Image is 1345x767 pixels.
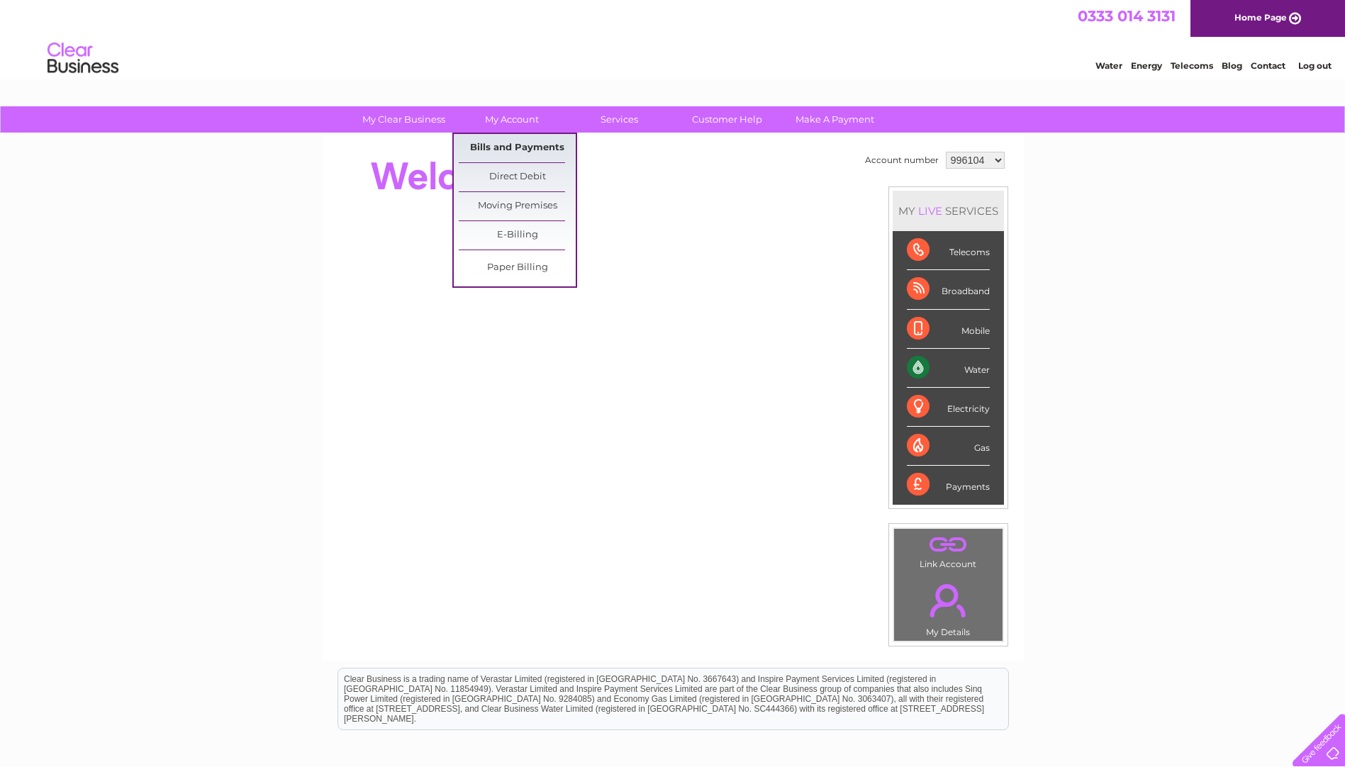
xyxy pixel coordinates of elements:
[907,231,990,270] div: Telecoms
[907,349,990,388] div: Water
[47,37,119,80] img: logo.png
[907,427,990,466] div: Gas
[459,163,576,191] a: Direct Debit
[1298,60,1332,71] a: Log out
[459,134,576,162] a: Bills and Payments
[561,106,678,133] a: Services
[1222,60,1242,71] a: Blog
[1078,7,1176,25] a: 0333 014 3131
[459,254,576,282] a: Paper Billing
[907,310,990,349] div: Mobile
[669,106,786,133] a: Customer Help
[861,148,942,172] td: Account number
[459,192,576,220] a: Moving Premises
[893,528,1003,573] td: Link Account
[893,572,1003,642] td: My Details
[776,106,893,133] a: Make A Payment
[907,388,990,427] div: Electricity
[345,106,462,133] a: My Clear Business
[907,270,990,309] div: Broadband
[1171,60,1213,71] a: Telecoms
[453,106,570,133] a: My Account
[915,204,945,218] div: LIVE
[459,221,576,250] a: E-Billing
[1095,60,1122,71] a: Water
[898,576,999,625] a: .
[1251,60,1285,71] a: Contact
[907,466,990,504] div: Payments
[893,191,1004,231] div: MY SERVICES
[898,532,999,557] a: .
[338,8,1008,69] div: Clear Business is a trading name of Verastar Limited (registered in [GEOGRAPHIC_DATA] No. 3667643...
[1131,60,1162,71] a: Energy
